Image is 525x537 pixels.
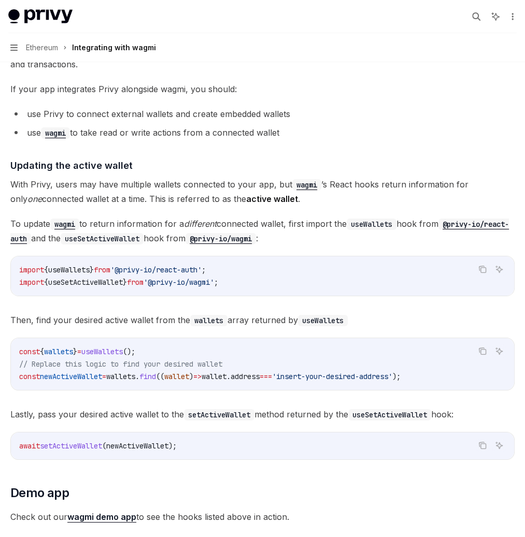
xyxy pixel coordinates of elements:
span: . [135,372,139,381]
span: ) [189,372,193,381]
span: Ethereum [26,41,58,54]
span: wallets [106,372,135,381]
a: @privy-io/react-auth [10,219,509,243]
em: different [184,219,217,229]
span: ; [202,265,206,274]
a: wagmi [41,127,70,138]
span: Then, find your desired active wallet from the array returned by [10,313,515,327]
span: } [73,347,77,356]
code: wallets [190,315,228,326]
span: useWallets [81,347,123,356]
code: useSetActiveWallet [348,409,431,420]
span: Updating the active wallet [10,158,133,172]
code: wagmi [292,179,321,191]
span: Demo app [10,485,69,501]
a: wagmi [292,179,321,190]
span: // Replace this logic to find your desired wallet [19,359,222,369]
code: useSetActiveWallet [61,233,144,244]
span: from [127,278,144,287]
span: = [102,372,106,381]
button: Copy the contents from the code block [476,263,489,276]
strong: active wallet [246,194,298,204]
span: from [94,265,110,274]
a: wagmi demo app [67,512,136,523]
span: Lastly, pass your desired active wallet to the method returned by the hook: [10,407,515,422]
span: setActiveWallet [40,441,102,451]
span: => [193,372,202,381]
span: ); [168,441,177,451]
span: find [139,372,156,381]
code: @privy-io/react-auth [10,219,509,244]
code: @privy-io/wagmi [186,233,256,244]
button: More actions [506,9,517,24]
em: one [27,194,42,204]
span: If your app integrates Privy alongside wagmi, you should: [10,82,515,96]
span: newActiveWallet [106,441,168,451]
span: useWallets [48,265,90,274]
code: setActiveWallet [184,409,254,420]
span: ( [102,441,106,451]
li: use to take read or write actions from a connected wallet [10,125,515,140]
span: { [44,265,48,274]
span: import [19,278,44,287]
span: wallets [44,347,73,356]
span: = [77,347,81,356]
img: light logo [8,9,73,24]
button: Ask AI [492,263,506,276]
span: } [123,278,127,287]
span: { [44,278,48,287]
span: ); [392,372,401,381]
span: . [226,372,231,381]
li: use Privy to connect external wallets and create embedded wallets [10,107,515,121]
span: await [19,441,40,451]
span: newActiveWallet [40,372,102,381]
code: wagmi [41,127,70,139]
a: @privy-io/wagmi [186,233,256,243]
span: const [19,372,40,381]
button: Copy the contents from the code block [476,344,489,358]
span: wallet [202,372,226,381]
span: With Privy, users may have multiple wallets connected to your app, but ’s React hooks return info... [10,177,515,206]
span: useSetActiveWallet [48,278,123,287]
span: === [260,372,272,381]
span: 'insert-your-desired-address' [272,372,392,381]
a: wagmi [50,219,79,229]
code: useWallets [347,219,396,230]
span: address [231,372,260,381]
span: } [90,265,94,274]
span: '@privy-io/wagmi' [144,278,214,287]
button: Copy the contents from the code block [476,439,489,452]
span: Check out our to see the hooks listed above in action. [10,510,515,524]
div: Integrating with wagmi [72,41,156,54]
span: '@privy-io/react-auth' [110,265,202,274]
button: Ask AI [492,344,506,358]
span: To update to return information for a connected wallet, first import the hook from and the hook f... [10,216,515,245]
code: useWallets [298,315,348,326]
span: wallet [164,372,189,381]
span: const [19,347,40,356]
span: (); [123,347,135,356]
span: import [19,265,44,274]
button: Ask AI [492,439,506,452]
code: wagmi [50,219,79,230]
span: { [40,347,44,356]
span: ; [214,278,218,287]
span: (( [156,372,164,381]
